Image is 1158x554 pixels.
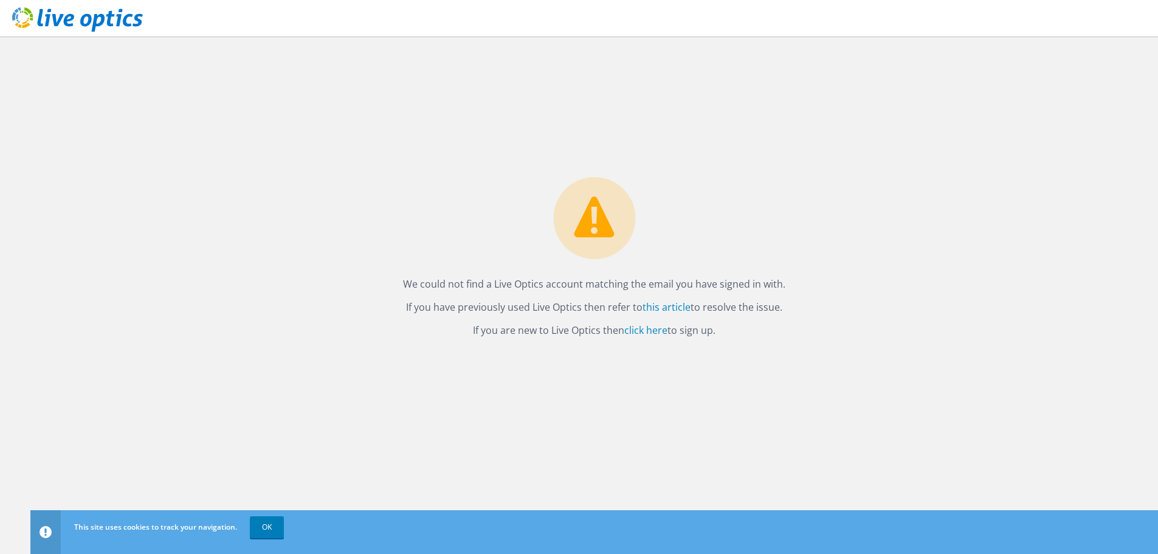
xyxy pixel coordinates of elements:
[250,516,284,538] a: OK
[74,522,237,532] span: This site uses cookies to track your navigation.
[643,300,691,314] a: this article
[403,322,785,339] p: If you are new to Live Optics then to sign up.
[403,275,785,293] p: We could not find a Live Optics account matching the email you have signed in with.
[403,299,785,316] p: If you have previously used Live Optics then refer to to resolve the issue.
[624,324,667,337] a: click here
